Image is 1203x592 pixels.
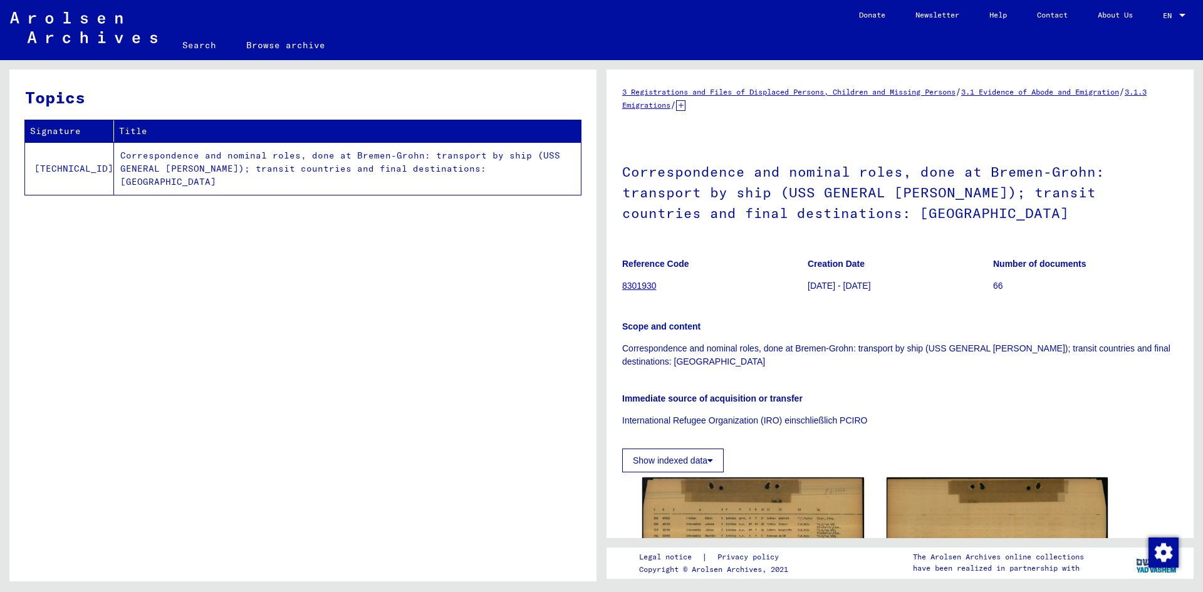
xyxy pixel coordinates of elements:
[25,120,114,142] th: Signature
[622,259,689,269] b: Reference Code
[639,564,794,575] p: Copyright © Arolsen Archives, 2021
[1148,537,1179,568] img: Change consent
[670,99,676,110] span: /
[622,321,700,331] b: Scope and content
[622,281,657,291] a: 8301930
[10,12,157,43] img: Arolsen_neg.svg
[25,85,580,110] h3: Topics
[622,393,803,403] b: Immediate source of acquisition or transfer
[1119,86,1125,97] span: /
[993,279,1178,293] p: 66
[1133,547,1180,578] img: yv_logo.png
[25,142,114,195] td: [TECHNICAL_ID]
[707,551,794,564] a: Privacy policy
[622,87,956,96] a: 3 Registrations and Files of Displaced Persons, Children and Missing Persons
[913,563,1084,574] p: have been realized in partnership with
[231,30,340,60] a: Browse archive
[622,414,1178,427] p: International Refugee Organization (IRO) einschließlich PCIRO
[1148,537,1178,567] div: Change consent
[956,86,961,97] span: /
[622,143,1178,239] h1: Correspondence and nominal roles, done at Bremen-Grohn: transport by ship (USS GENERAL [PERSON_NA...
[639,551,794,564] div: |
[808,259,865,269] b: Creation Date
[622,449,724,472] button: Show indexed data
[961,87,1119,96] a: 3.1 Evidence of Abode and Emigration
[167,30,231,60] a: Search
[913,551,1084,563] p: The Arolsen Archives online collections
[639,551,702,564] a: Legal notice
[993,259,1086,269] b: Number of documents
[808,279,992,293] p: [DATE] - [DATE]
[1163,11,1177,20] span: EN
[114,120,581,142] th: Title
[622,342,1178,368] p: Correspondence and nominal roles, done at Bremen-Grohn: transport by ship (USS GENERAL [PERSON_NA...
[114,142,581,195] td: Correspondence and nominal roles, done at Bremen-Grohn: transport by ship (USS GENERAL [PERSON_NA...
